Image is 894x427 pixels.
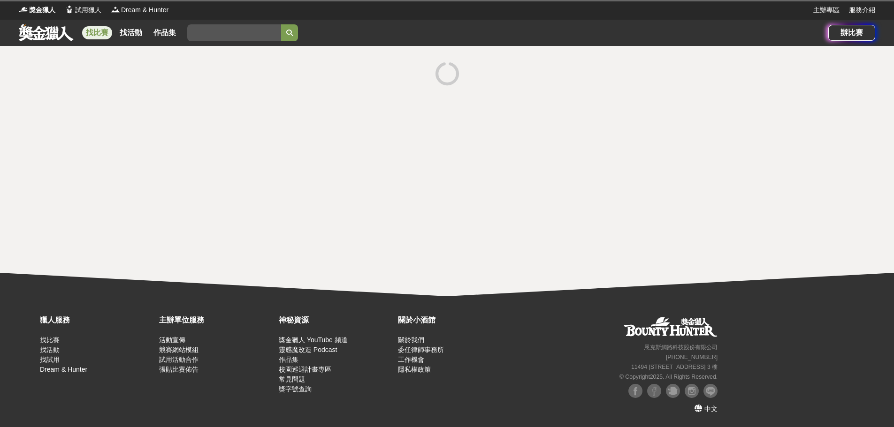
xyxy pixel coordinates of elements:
[159,356,199,363] a: 試用活動合作
[19,5,55,15] a: Logo獎金獵人
[279,375,305,383] a: 常見問題
[40,336,60,344] a: 找比賽
[65,5,101,15] a: Logo試用獵人
[111,5,120,14] img: Logo
[40,346,60,353] a: 找活動
[121,5,168,15] span: Dream & Hunter
[704,405,718,412] span: 中文
[65,5,74,14] img: Logo
[828,25,875,41] a: 辦比賽
[29,5,55,15] span: 獎金獵人
[159,366,199,373] a: 張貼比賽佈告
[631,364,718,370] small: 11494 [STREET_ADDRESS] 3 樓
[40,356,60,363] a: 找試用
[398,356,424,363] a: 工作機會
[40,366,87,373] a: Dream & Hunter
[82,26,112,39] a: 找比賽
[628,384,642,398] img: Facebook
[685,384,699,398] img: Instagram
[116,26,146,39] a: 找活動
[398,336,424,344] a: 關於我們
[75,5,101,15] span: 試用獵人
[398,366,431,373] a: 隱私權政策
[279,315,393,326] div: 神秘資源
[159,346,199,353] a: 競賽網站模組
[666,384,680,398] img: Plurk
[647,384,661,398] img: Facebook
[159,336,185,344] a: 活動宣傳
[111,5,168,15] a: LogoDream & Hunter
[279,346,337,353] a: 靈感魔改造 Podcast
[279,336,348,344] a: 獎金獵人 YouTube 頻道
[849,5,875,15] a: 服務介紹
[398,315,512,326] div: 關於小酒館
[703,384,718,398] img: LINE
[398,346,444,353] a: 委任律師事務所
[150,26,180,39] a: 作品集
[279,366,331,373] a: 校園巡迴計畫專區
[19,5,28,14] img: Logo
[279,356,298,363] a: 作品集
[644,344,718,351] small: 恩克斯網路科技股份有限公司
[666,354,718,360] small: [PHONE_NUMBER]
[813,5,840,15] a: 主辦專區
[40,315,154,326] div: 獵人服務
[619,374,718,380] small: © Copyright 2025 . All Rights Reserved.
[159,315,274,326] div: 主辦單位服務
[279,385,312,393] a: 獎字號查詢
